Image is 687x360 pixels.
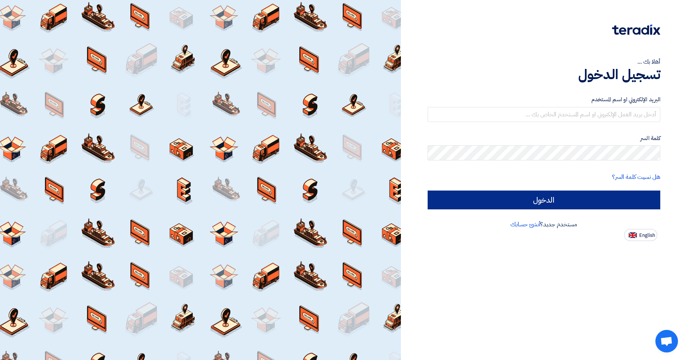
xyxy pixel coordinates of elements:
a: أنشئ حسابك [510,220,540,229]
input: الدخول [428,191,660,209]
a: هل نسيت كلمة السر؟ [612,172,660,182]
h1: تسجيل الدخول [428,66,660,83]
div: أهلا بك ... [428,57,660,66]
img: Teradix logo [612,24,660,35]
a: Open chat [655,330,678,352]
label: كلمة السر [428,134,660,143]
input: أدخل بريد العمل الإلكتروني او اسم المستخدم الخاص بك ... [428,107,660,122]
button: English [624,229,657,241]
div: مستخدم جديد؟ [428,220,660,229]
img: en-US.png [629,232,637,238]
label: البريد الإلكتروني او اسم المستخدم [428,95,660,104]
span: English [639,233,655,238]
